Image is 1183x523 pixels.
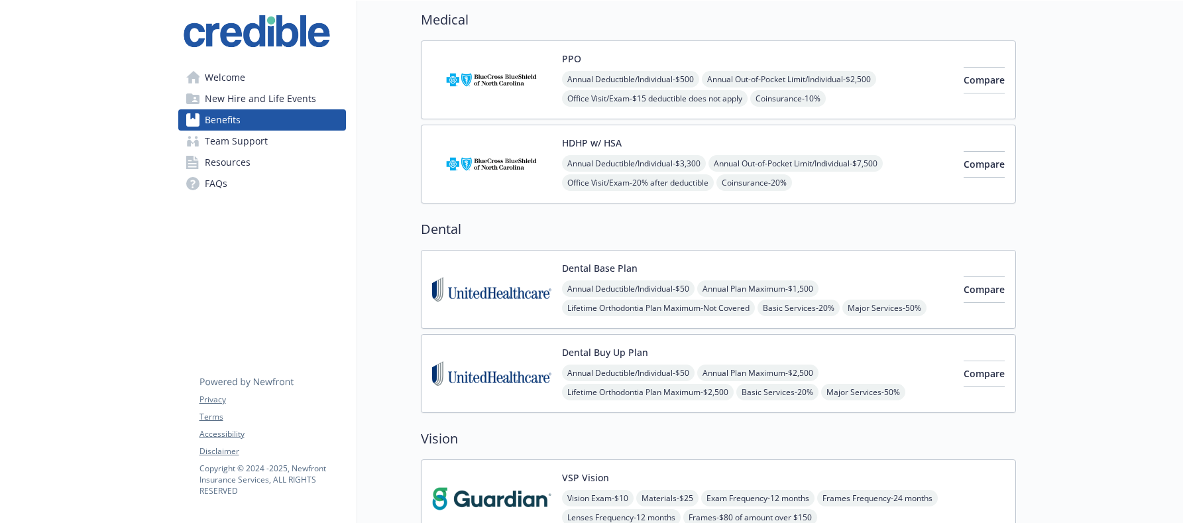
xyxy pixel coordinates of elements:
span: New Hire and Life Events [205,88,316,109]
h2: Medical [421,10,1016,30]
span: Coinsurance - 20% [716,174,792,191]
img: United Healthcare Insurance Company carrier logo [432,345,551,402]
span: Office Visit/Exam - $15 deductible does not apply [562,90,748,107]
span: Team Support [205,131,268,152]
span: Annual Deductible/Individual - $3,300 [562,155,706,172]
span: Annual Plan Maximum - $1,500 [697,280,818,297]
a: Welcome [178,67,346,88]
button: Compare [964,361,1005,387]
span: Office Visit/Exam - 20% after deductible [562,174,714,191]
a: Benefits [178,109,346,131]
span: Frames Frequency - 24 months [817,490,938,506]
span: Coinsurance - 10% [750,90,826,107]
a: Terms [199,411,345,423]
span: Resources [205,152,251,173]
img: Blue Cross and Blue Shield of North Carolina carrier logo [432,52,551,108]
button: VSP Vision [562,471,609,485]
span: Compare [964,367,1005,380]
span: FAQs [205,173,227,194]
button: Compare [964,67,1005,93]
span: Welcome [205,67,245,88]
button: Compare [964,276,1005,303]
span: Lifetime Orthodontia Plan Maximum - $2,500 [562,384,734,400]
img: Blue Cross and Blue Shield of North Carolina carrier logo [432,136,551,192]
span: Annual Deductible/Individual - $500 [562,71,699,87]
span: Major Services - 50% [821,384,905,400]
span: Compare [964,74,1005,86]
span: Exam Frequency - 12 months [701,490,815,506]
span: Basic Services - 20% [736,384,818,400]
h2: Vision [421,429,1016,449]
a: Resources [178,152,346,173]
span: Compare [964,158,1005,170]
button: Compare [964,151,1005,178]
span: Benefits [205,109,241,131]
h2: Dental [421,219,1016,239]
span: Basic Services - 20% [758,300,840,316]
a: Team Support [178,131,346,152]
a: Accessibility [199,428,345,440]
a: Disclaimer [199,445,345,457]
span: Vision Exam - $10 [562,490,634,506]
span: Materials - $25 [636,490,699,506]
button: PPO [562,52,581,66]
p: Copyright © 2024 - 2025 , Newfront Insurance Services, ALL RIGHTS RESERVED [199,463,345,496]
button: Dental Buy Up Plan [562,345,648,359]
span: Annual Plan Maximum - $2,500 [697,365,818,381]
span: Compare [964,283,1005,296]
span: Annual Deductible/Individual - $50 [562,365,695,381]
span: Annual Deductible/Individual - $50 [562,280,695,297]
button: HDHP w/ HSA [562,136,622,150]
a: FAQs [178,173,346,194]
a: New Hire and Life Events [178,88,346,109]
span: Lifetime Orthodontia Plan Maximum - Not Covered [562,300,755,316]
a: Privacy [199,394,345,406]
button: Dental Base Plan [562,261,638,275]
span: Annual Out-of-Pocket Limit/Individual - $7,500 [708,155,883,172]
span: Major Services - 50% [842,300,927,316]
span: Annual Out-of-Pocket Limit/Individual - $2,500 [702,71,876,87]
img: United Healthcare Insurance Company carrier logo [432,261,551,318]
